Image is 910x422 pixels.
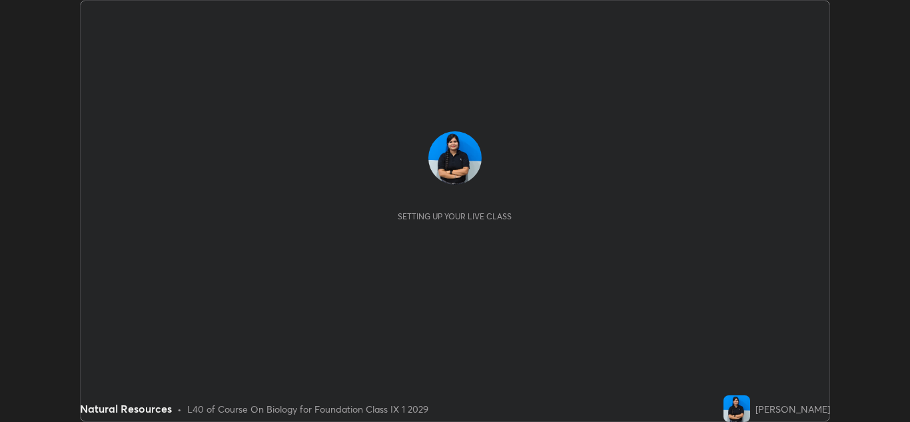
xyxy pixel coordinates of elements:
[723,395,750,422] img: d7cd22a50f9044feade6d0633bed992e.jpg
[428,131,482,185] img: d7cd22a50f9044feade6d0633bed992e.jpg
[177,402,182,416] div: •
[80,401,172,417] div: Natural Resources
[187,402,428,416] div: L40 of Course On Biology for Foundation Class IX 1 2029
[755,402,830,416] div: [PERSON_NAME]
[398,211,512,221] div: Setting up your live class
